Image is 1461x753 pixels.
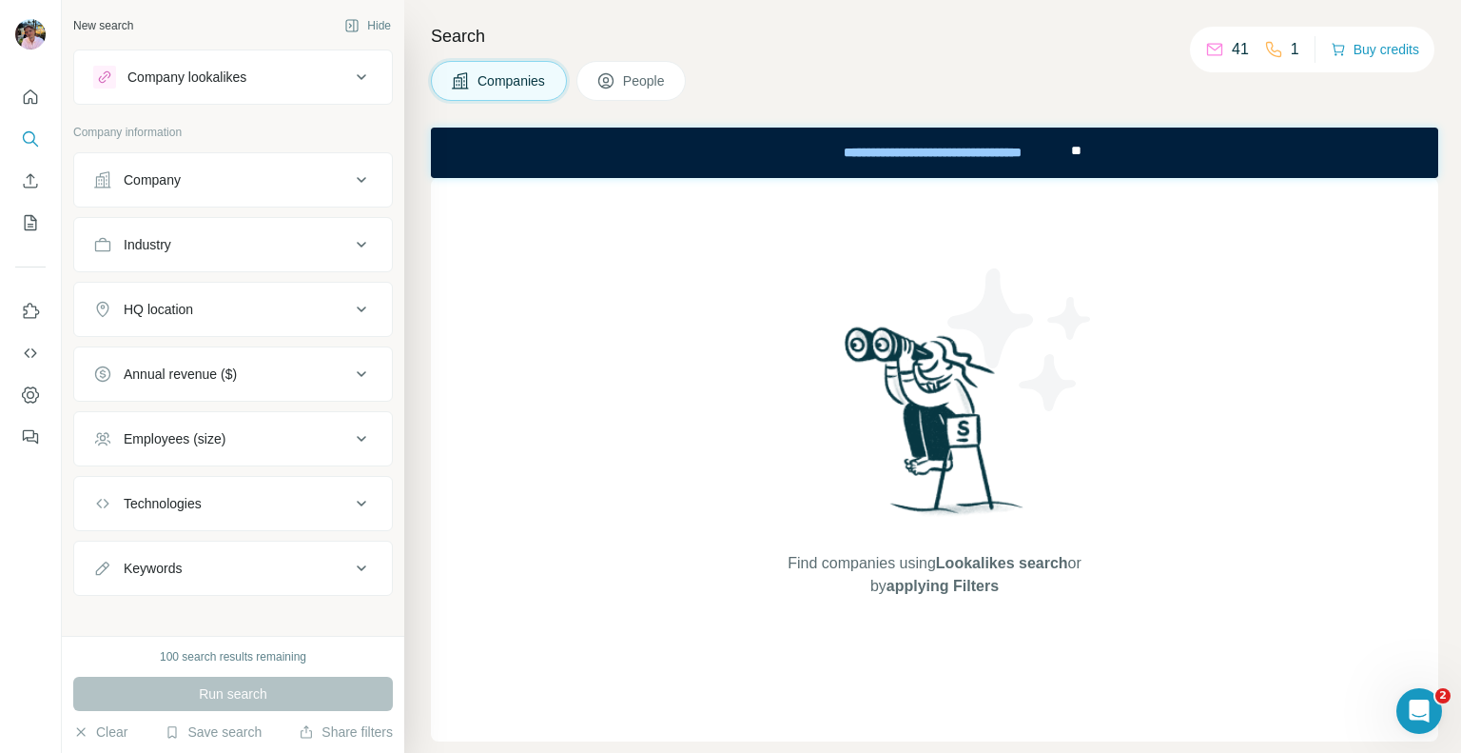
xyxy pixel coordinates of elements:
[431,23,1438,50] h4: Search
[124,559,182,578] div: Keywords
[836,322,1034,534] img: Surfe Illustration - Woman searching with binoculars
[15,420,46,454] button: Feedback
[15,122,46,156] button: Search
[15,294,46,328] button: Use Surfe on LinkedIn
[431,128,1438,178] iframe: Banner
[74,222,392,268] button: Industry
[299,723,393,742] button: Share filters
[74,545,392,591] button: Keywords
[15,19,46,50] img: Avatar
[1331,36,1419,63] button: Buy credits
[74,481,392,526] button: Technologies
[331,11,404,40] button: Hide
[124,300,193,319] div: HQ location
[15,378,46,412] button: Dashboard
[124,235,171,254] div: Industry
[74,416,392,462] button: Employees (size)
[74,351,392,397] button: Annual revenue ($)
[935,254,1106,426] img: Surfe Illustration - Stars
[74,157,392,203] button: Company
[124,170,181,189] div: Company
[73,17,133,34] div: New search
[15,164,46,198] button: Enrich CSV
[73,124,393,141] p: Company information
[15,336,46,370] button: Use Surfe API
[73,723,127,742] button: Clear
[74,287,392,332] button: HQ location
[127,68,246,87] div: Company lookalikes
[124,365,237,384] div: Annual revenue ($)
[165,723,262,742] button: Save search
[74,54,392,100] button: Company lookalikes
[1291,38,1299,61] p: 1
[124,429,225,448] div: Employees (size)
[782,552,1086,598] span: Find companies using or by
[477,71,547,90] span: Companies
[160,648,306,665] div: 100 search results remaining
[124,494,202,513] div: Technologies
[1396,688,1442,734] iframe: Intercom live chat
[1232,38,1249,61] p: 41
[1435,688,1451,703] span: 2
[15,206,46,240] button: My lists
[886,578,999,594] span: applying Filters
[936,555,1068,571] span: Lookalikes search
[623,71,667,90] span: People
[15,80,46,114] button: Quick start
